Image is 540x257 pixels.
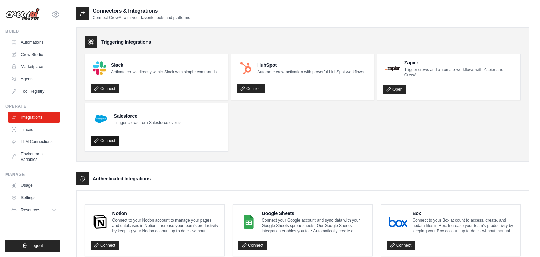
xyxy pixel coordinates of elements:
img: Salesforce Logo [93,111,109,127]
a: Connect [237,84,265,93]
a: Tool Registry [8,86,60,97]
a: Connect [91,241,119,250]
button: Resources [8,205,60,215]
h4: Google Sheets [262,210,367,217]
h4: Box [412,210,515,217]
a: Crew Studio [8,49,60,60]
div: Operate [5,104,60,109]
h2: Connectors & Integrations [93,7,190,15]
p: Trigger crews from Salesforce events [114,120,181,125]
span: Resources [21,207,40,213]
a: Open [383,85,406,94]
div: Build [5,29,60,34]
a: Connect [91,136,119,146]
button: Logout [5,240,60,252]
img: HubSpot Logo [239,61,252,75]
span: Logout [30,243,43,248]
p: Automate crew activation with powerful HubSpot workflows [257,69,364,75]
a: Marketplace [8,61,60,72]
p: Connect your Google account and sync data with your Google Sheets spreadsheets. Our Google Sheets... [262,217,367,234]
img: Google Sheets Logo [241,215,257,229]
div: Manage [5,172,60,177]
h4: Notion [112,210,219,217]
h4: Slack [111,62,217,69]
h4: HubSpot [257,62,364,69]
img: Notion Logo [93,215,107,229]
p: Connect CrewAI with your favorite tools and platforms [93,15,190,20]
a: Environment Variables [8,149,60,165]
a: LLM Connections [8,136,60,147]
a: Automations [8,37,60,48]
a: Traces [8,124,60,135]
img: Zapier Logo [385,66,400,71]
a: Agents [8,74,60,85]
h4: Zapier [404,59,515,66]
h3: Triggering Integrations [101,39,151,45]
a: Usage [8,180,60,191]
a: Settings [8,192,60,203]
p: Connect to your Notion account to manage your pages and databases in Notion. Increase your team’s... [112,217,219,234]
a: Connect [387,241,415,250]
img: Box Logo [389,215,408,229]
a: Integrations [8,112,60,123]
h3: Authenticated Integrations [93,175,151,182]
a: Connect [91,84,119,93]
p: Trigger crews and automate workflows with Zapier and CrewAI [404,67,515,78]
a: Connect [238,241,267,250]
p: Activate crews directly within Slack with simple commands [111,69,217,75]
img: Slack Logo [93,61,106,75]
h4: Salesforce [114,112,181,119]
img: Logo [5,8,40,21]
p: Connect to your Box account to access, create, and update files in Box. Increase your team’s prod... [412,217,515,234]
